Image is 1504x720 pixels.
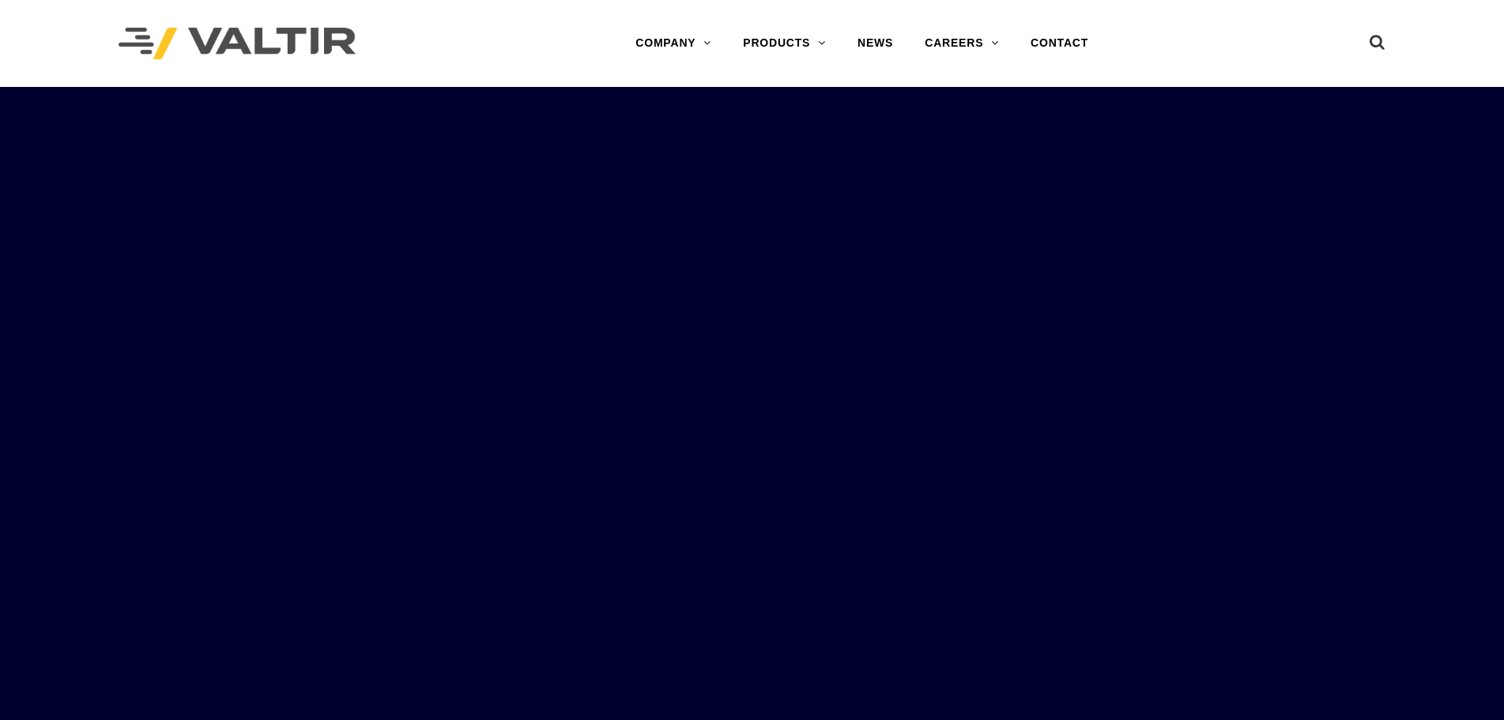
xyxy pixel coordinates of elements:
a: NEWS [842,28,909,59]
a: PRODUCTS [727,28,842,59]
a: COMPANY [620,28,727,59]
img: Valtir [119,28,356,60]
a: CONTACT [1015,28,1104,59]
a: CAREERS [909,28,1015,59]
